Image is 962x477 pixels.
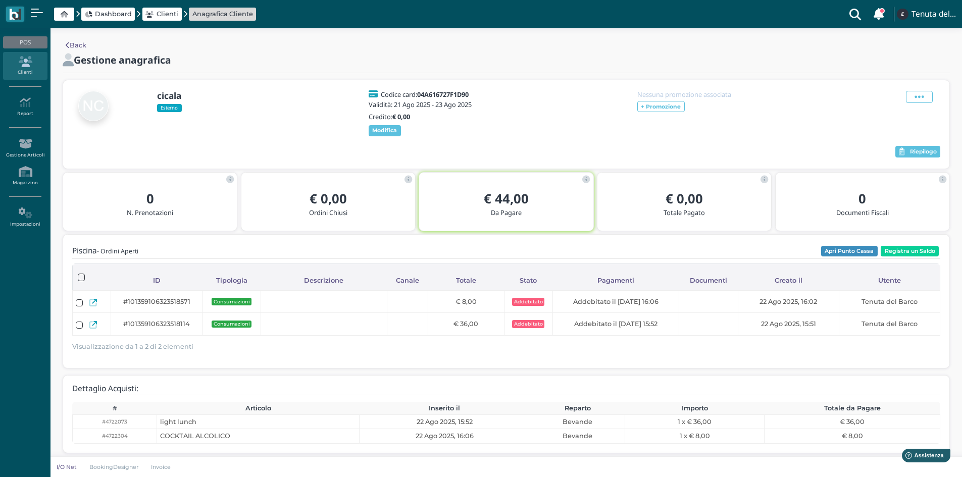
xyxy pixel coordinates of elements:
[840,417,865,427] span: € 36,00
[3,93,47,121] a: Report
[605,209,763,216] h5: Totale Pagato
[3,203,47,231] a: Impostazioni
[679,271,738,290] div: Documenti
[157,104,182,112] span: Esterno
[563,417,592,427] span: Bevande
[760,297,817,306] span: 22 Ago 2025, 16:02
[625,402,765,415] th: Importo
[453,319,478,329] span: € 36,00
[392,112,410,121] b: € 0,00
[427,209,585,216] h5: Da Pagare
[784,209,941,216] h5: Documenti Fiscali
[895,146,940,158] button: Riepilogo
[765,402,940,415] th: Totale da Pagare
[381,91,469,98] h5: Codice card:
[862,319,918,329] span: Tenuta del Barco
[145,463,178,471] a: Invoice
[428,271,504,290] div: Totale
[821,246,878,257] button: Apri Punto Cassa
[72,340,193,353] span: Visualizzazione da 1 a 2 di 2 elementi
[146,190,154,207] b: 0
[504,271,552,290] div: Stato
[573,297,659,306] span: Addebitato il [DATE] 16:06
[212,321,252,328] span: Consumazioni
[123,319,190,329] span: #101359106323518114
[387,271,428,290] div: Canale
[417,90,469,99] b: 04A616727F1D90
[202,271,261,290] div: Tipologia
[890,446,953,468] iframe: Help widget launcher
[102,418,127,426] small: #4722073
[66,40,86,50] a: Back
[83,463,145,471] a: BookingDesigner
[157,402,360,415] th: Articolo
[95,9,132,19] span: Dashboard
[372,127,397,134] b: Modifica
[57,463,77,471] p: I/O Net
[157,9,178,19] span: Clienti
[563,431,592,441] span: Bevande
[97,247,138,255] small: - Ordini Aperti
[912,10,956,19] h4: Tenuta del Barco
[78,91,109,121] img: null cicala
[881,246,939,257] button: Registra un Saldo
[761,319,816,329] span: 22 Ago 2025, 15:51
[530,402,625,415] th: Reparto
[637,91,743,98] h5: Nessuna promozione associata
[72,385,138,393] h4: Dettaglio Acquisti:
[3,162,47,190] a: Magazzino
[666,190,703,207] b: € 0,00
[261,271,387,290] div: Descrizione
[416,431,474,441] span: 22 Ago 2025, 16:06
[839,271,940,290] div: Utente
[738,271,839,290] div: Creato il
[895,2,956,26] a: ... Tenuta del Barco
[71,209,229,216] h5: N. Prenotazioni
[249,209,407,216] h5: Ordini Chiusi
[641,103,681,110] b: + Promozione
[160,417,196,427] span: light lunch
[72,402,157,415] th: #
[910,148,937,155] span: Riepilogo
[111,271,202,290] div: ID
[212,298,252,305] span: Consumazioni
[192,9,253,19] a: Anagrafica Cliente
[897,9,908,20] img: ...
[3,134,47,162] a: Gestione Articoli
[369,101,475,108] h5: Validità: 21 Ago 2025 - 23 Ago 2025
[3,52,47,80] a: Clienti
[157,90,181,101] b: cicala
[574,319,657,329] span: Addebitato il [DATE] 15:52
[842,431,863,441] span: € 8,00
[72,247,138,255] h4: Piscina
[102,432,128,440] small: #4722304
[512,320,545,328] span: Addebitato
[123,297,190,306] span: #101359106323518571
[417,417,473,427] span: 22 Ago 2025, 15:52
[30,8,67,16] span: Assistenza
[678,417,712,427] span: 1 x € 36,00
[360,402,530,415] th: Inserito il
[512,298,545,306] span: Addebitato
[680,431,710,441] span: 1 x € 8,00
[74,55,171,65] h2: Gestione anagrafica
[85,9,132,19] a: Dashboard
[484,190,529,207] b: € 44,00
[455,297,477,306] span: € 8,00
[9,9,21,20] img: logo
[858,190,866,207] b: 0
[369,113,475,120] h5: Credito:
[552,271,679,290] div: Pagamenti
[145,9,178,19] a: Clienti
[160,431,230,441] span: COCKTAIL ALCOLICO
[862,297,918,306] span: Tenuta del Barco
[3,36,47,48] div: POS
[310,190,347,207] b: € 0,00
